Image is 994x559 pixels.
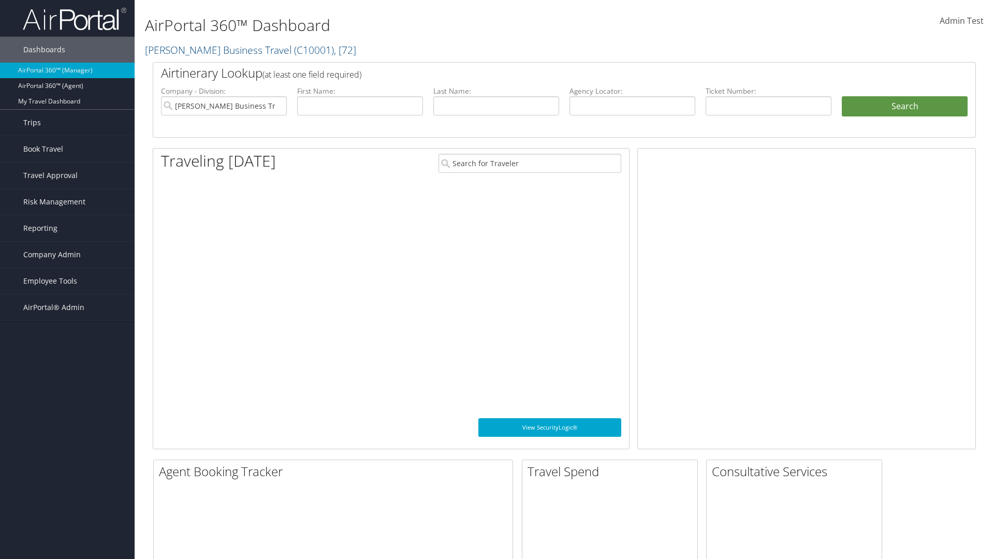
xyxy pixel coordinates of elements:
[161,86,287,96] label: Company - Division:
[712,463,882,480] h2: Consultative Services
[23,189,85,215] span: Risk Management
[478,418,621,437] a: View SecurityLogic®
[940,5,984,37] a: Admin Test
[23,37,65,63] span: Dashboards
[438,154,621,173] input: Search for Traveler
[706,86,831,96] label: Ticket Number:
[159,463,513,480] h2: Agent Booking Tracker
[842,96,968,117] button: Search
[23,242,81,268] span: Company Admin
[23,163,78,188] span: Travel Approval
[145,14,704,36] h1: AirPortal 360™ Dashboard
[297,86,423,96] label: First Name:
[23,7,126,31] img: airportal-logo.png
[433,86,559,96] label: Last Name:
[262,69,361,80] span: (at least one field required)
[161,150,276,172] h1: Traveling [DATE]
[23,295,84,320] span: AirPortal® Admin
[23,110,41,136] span: Trips
[23,215,57,241] span: Reporting
[334,43,356,57] span: , [ 72 ]
[294,43,334,57] span: ( C10001 )
[940,15,984,26] span: Admin Test
[528,463,697,480] h2: Travel Spend
[569,86,695,96] label: Agency Locator:
[145,43,356,57] a: [PERSON_NAME] Business Travel
[23,136,63,162] span: Book Travel
[161,64,899,82] h2: Airtinerary Lookup
[23,268,77,294] span: Employee Tools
